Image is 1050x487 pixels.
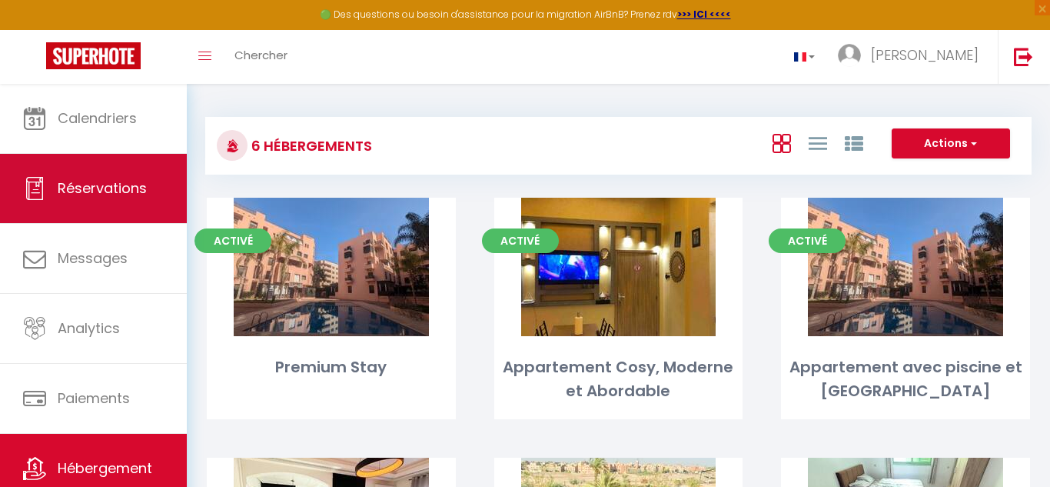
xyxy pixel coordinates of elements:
span: Réservations [58,178,147,198]
span: Activé [482,228,559,253]
span: Hébergement [58,459,152,478]
img: Super Booking [46,42,141,69]
button: Actions [892,128,1010,159]
a: >>> ICI <<<< [677,8,731,21]
img: logout [1014,47,1033,66]
span: Activé [769,228,846,253]
a: Chercher [223,30,299,84]
a: Vue en Liste [809,130,827,155]
div: Appartement Cosy, Moderne et Abordable [494,355,743,404]
span: Messages [58,249,128,268]
span: Chercher [234,47,287,63]
h3: 6 Hébergements [248,128,372,163]
span: Paiements [58,389,130,408]
span: Analytics [58,319,120,338]
span: Calendriers [58,108,137,128]
a: ... [PERSON_NAME] [826,30,998,84]
div: Appartement avec piscine et [GEOGRAPHIC_DATA] [781,355,1030,404]
div: Premium Stay [207,355,456,379]
span: [PERSON_NAME] [871,45,979,65]
a: Vue par Groupe [845,130,863,155]
img: ... [838,44,861,67]
span: Activé [194,228,271,253]
a: Vue en Box [773,130,791,155]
